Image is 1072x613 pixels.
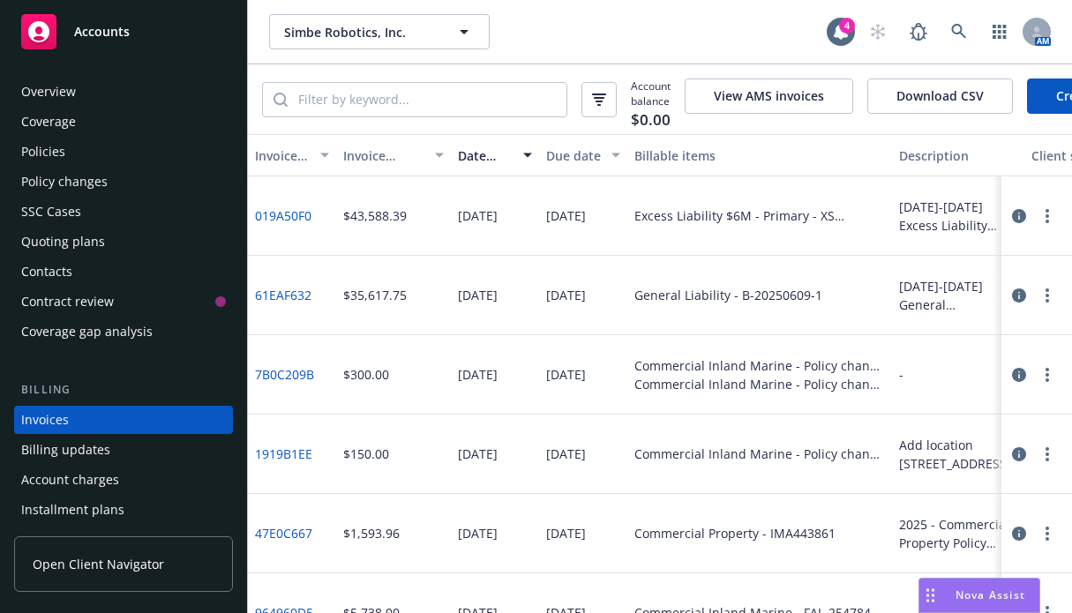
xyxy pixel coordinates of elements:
div: [DATE] [546,286,586,304]
button: View AMS invoices [685,78,853,114]
div: Billing updates [21,436,110,464]
div: Due date [546,146,601,165]
a: 7B0C209B [255,365,314,384]
div: - [899,365,903,384]
div: Date issued [458,146,513,165]
span: Accounts [74,25,130,39]
a: Quoting plans [14,228,233,256]
a: 019A50F0 [255,206,311,225]
input: Filter by keyword... [288,83,566,116]
div: Contacts [21,258,72,286]
button: Description [892,134,1024,176]
div: 2025 - Commercial Property Policy [STREET_ADDRESS][PERSON_NAME] [899,515,1017,552]
button: Invoice amount [336,134,451,176]
div: $43,588.39 [343,206,407,225]
div: [DATE] [546,524,586,542]
div: Invoice ID [255,146,310,165]
a: Coverage gap analysis [14,318,233,346]
div: [DATE] [458,524,498,542]
div: General Liability - B-20250609-1 [634,286,822,304]
span: Simbe Robotics, Inc. [284,23,437,41]
button: Nova Assist [918,578,1040,613]
span: $0.00 [631,108,671,131]
div: Drag to move [919,579,941,612]
div: [DATE] [546,206,586,225]
div: Invoices [21,406,69,434]
div: Billable items [634,146,885,165]
a: Invoices [14,406,233,434]
div: Coverage gap analysis [21,318,153,346]
div: SSC Cases [21,198,81,226]
div: Installment plans [21,496,124,524]
div: $150.00 [343,445,389,463]
div: $35,617.75 [343,286,407,304]
div: Excess Liability $6M - Primary - XS F099181-02 [634,206,885,225]
div: Coverage [21,108,76,136]
div: $300.00 [343,365,389,384]
div: Commercial Property - IMA443861 [634,524,836,542]
div: [DATE]-[DATE] General [PERSON_NAME] [899,277,1017,314]
div: $1,593.96 [343,524,400,542]
div: [DATE]-[DATE] Excess Liability Renewal [899,198,1017,235]
div: 4 [839,18,855,34]
a: Start snowing [860,14,896,49]
span: Nova Assist [956,587,1025,602]
div: Add location [STREET_ADDRESS][PERSON_NAME] with $100,000 limit [899,436,1017,473]
a: Policy changes [14,168,233,196]
div: [DATE] [458,445,498,463]
a: Contacts [14,258,233,286]
div: Commercial Inland Marine - Policy change - FAL-254784 [634,445,885,463]
a: 47E0C667 [255,524,312,542]
div: [DATE] [458,365,498,384]
div: Overview [21,78,76,106]
button: Invoice ID [248,134,336,176]
div: Policies [21,138,65,166]
button: Due date [539,134,627,176]
a: Installment plans [14,496,233,524]
div: Commercial Inland Marine - Policy change - FAL-254784 [634,375,885,393]
a: Policies [14,138,233,166]
div: [DATE] [546,445,586,463]
button: Download CSV [867,78,1013,114]
button: Simbe Robotics, Inc. [269,14,490,49]
a: Billing updates [14,436,233,464]
a: Account charges [14,466,233,494]
a: 1919B1EE [255,445,312,463]
span: Account balance [631,78,671,120]
a: SSC Cases [14,198,233,226]
div: [DATE] [458,206,498,225]
button: Date issued [451,134,539,176]
a: Report a Bug [901,14,936,49]
a: Accounts [14,7,233,56]
div: Commercial Inland Marine - Policy change - FAL-254784 [634,356,885,375]
div: Contract review [21,288,114,316]
a: Overview [14,78,233,106]
div: [DATE] [546,365,586,384]
div: Quoting plans [21,228,105,256]
a: Switch app [982,14,1017,49]
a: Contract review [14,288,233,316]
div: Policy changes [21,168,108,196]
svg: Search [274,93,288,107]
a: 61EAF632 [255,286,311,304]
span: Open Client Navigator [33,555,164,573]
div: [DATE] [458,286,498,304]
div: Description [899,146,1017,165]
div: Account charges [21,466,119,494]
div: Billing [14,381,233,399]
button: Billable items [627,134,892,176]
a: Coverage [14,108,233,136]
div: Invoice amount [343,146,424,165]
a: Search [941,14,977,49]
